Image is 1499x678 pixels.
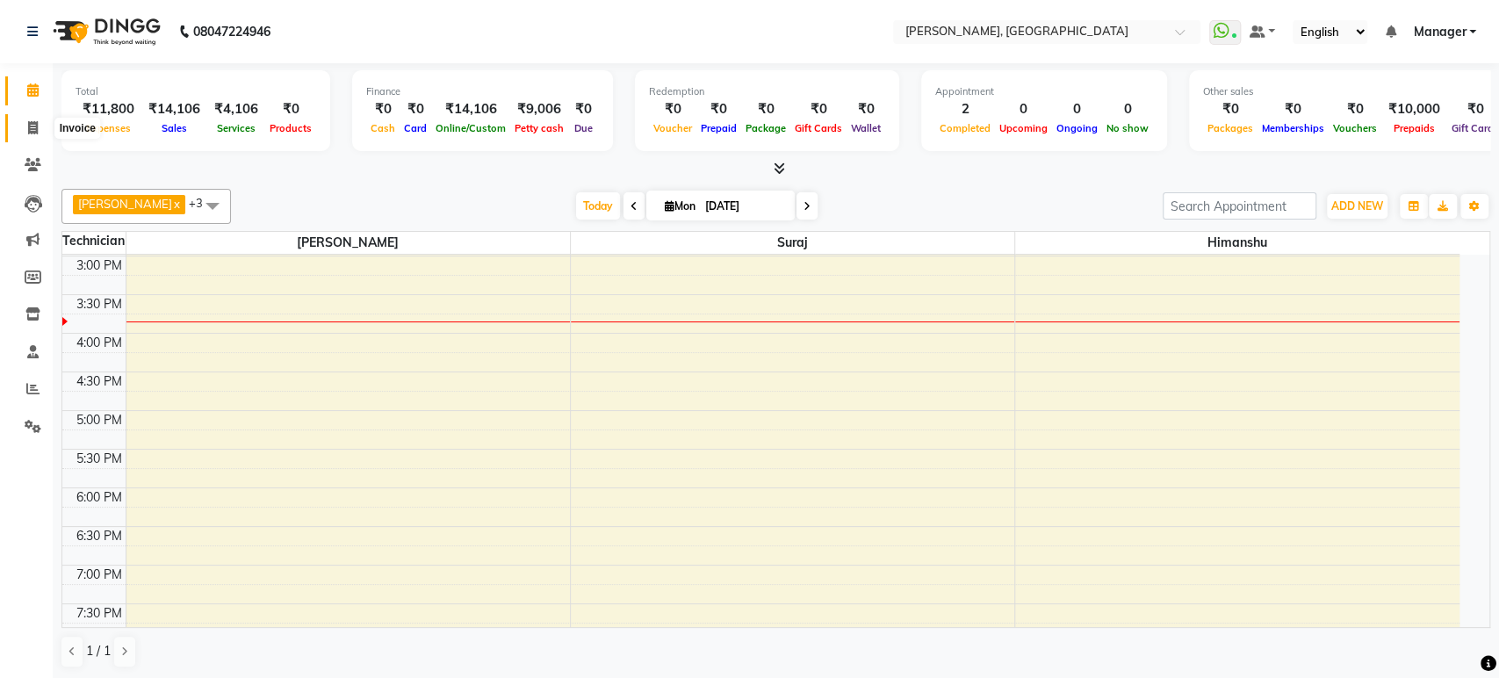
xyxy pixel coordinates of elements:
[73,604,126,623] div: 7:30 PM
[935,84,1153,99] div: Appointment
[510,122,568,134] span: Petty cash
[82,122,135,134] span: Expenses
[73,411,126,429] div: 5:00 PM
[265,122,316,134] span: Products
[1258,122,1329,134] span: Memberships
[172,197,180,211] a: x
[1102,99,1153,119] div: 0
[73,372,126,391] div: 4:30 PM
[649,84,885,99] div: Redemption
[366,122,400,134] span: Cash
[847,122,885,134] span: Wallet
[1389,122,1439,134] span: Prepaids
[1015,232,1459,254] span: Himanshu
[73,450,126,468] div: 5:30 PM
[431,122,510,134] span: Online/Custom
[213,122,260,134] span: Services
[141,99,207,119] div: ₹14,106
[73,527,126,545] div: 6:30 PM
[1052,99,1102,119] div: 0
[1329,99,1381,119] div: ₹0
[700,193,788,220] input: 2025-09-01
[790,99,847,119] div: ₹0
[45,7,165,56] img: logo
[62,232,126,250] div: Technician
[995,99,1052,119] div: 0
[790,122,847,134] span: Gift Cards
[400,99,431,119] div: ₹0
[696,99,741,119] div: ₹0
[1052,122,1102,134] span: Ongoing
[157,122,191,134] span: Sales
[189,196,216,210] span: +3
[73,295,126,314] div: 3:30 PM
[73,334,126,352] div: 4:00 PM
[73,566,126,584] div: 7:00 PM
[265,99,316,119] div: ₹0
[1381,99,1447,119] div: ₹10,000
[1203,99,1258,119] div: ₹0
[696,122,741,134] span: Prepaid
[366,99,400,119] div: ₹0
[1329,122,1381,134] span: Vouchers
[576,192,620,220] span: Today
[570,122,597,134] span: Due
[510,99,568,119] div: ₹9,006
[660,199,700,213] span: Mon
[1102,122,1153,134] span: No show
[73,256,126,275] div: 3:00 PM
[847,99,885,119] div: ₹0
[86,642,111,660] span: 1 / 1
[741,122,790,134] span: Package
[126,232,570,254] span: [PERSON_NAME]
[935,122,995,134] span: Completed
[1258,99,1329,119] div: ₹0
[1203,122,1258,134] span: Packages
[1163,192,1316,220] input: Search Appointment
[568,99,599,119] div: ₹0
[649,122,696,134] span: Voucher
[431,99,510,119] div: ₹14,106
[76,99,141,119] div: ₹11,800
[741,99,790,119] div: ₹0
[55,118,100,139] div: Invoice
[193,7,270,56] b: 08047224946
[1331,199,1383,213] span: ADD NEW
[571,232,1014,254] span: Suraj
[400,122,431,134] span: Card
[1327,194,1387,219] button: ADD NEW
[207,99,265,119] div: ₹4,106
[73,488,126,507] div: 6:00 PM
[995,122,1052,134] span: Upcoming
[78,197,172,211] span: [PERSON_NAME]
[76,84,316,99] div: Total
[1413,23,1466,41] span: Manager
[935,99,995,119] div: 2
[366,84,599,99] div: Finance
[649,99,696,119] div: ₹0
